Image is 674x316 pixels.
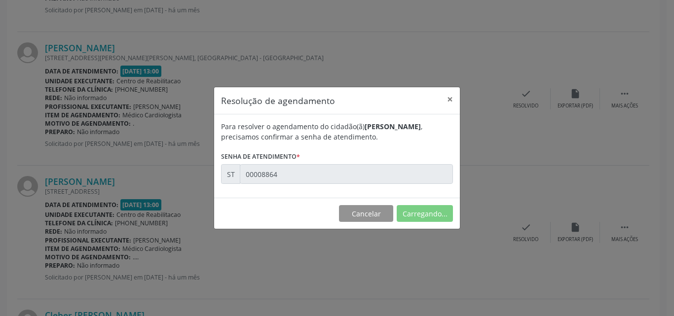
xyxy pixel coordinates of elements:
[221,94,335,107] h5: Resolução de agendamento
[221,164,240,184] div: ST
[397,205,453,222] button: Carregando...
[221,149,300,164] label: Senha de atendimento
[339,205,393,222] button: Cancelar
[221,121,453,142] div: Para resolver o agendamento do cidadão(ã) , precisamos confirmar a senha de atendimento.
[365,122,421,131] b: [PERSON_NAME]
[440,87,460,111] button: Close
